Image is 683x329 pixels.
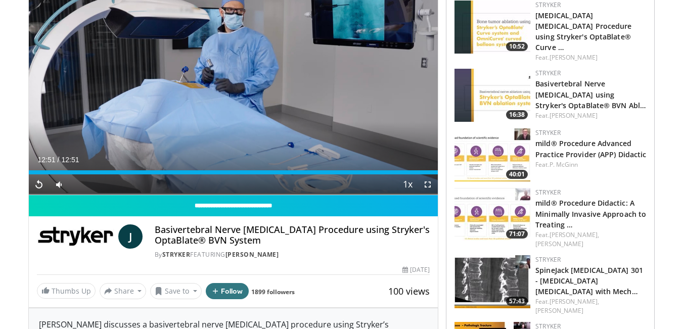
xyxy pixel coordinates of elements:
[37,224,114,249] img: Stryker
[397,174,418,195] button: Playback Rate
[550,53,598,62] a: [PERSON_NAME]
[550,111,598,120] a: [PERSON_NAME]
[535,111,646,120] div: Feat.
[535,11,631,52] a: [MEDICAL_DATA] [MEDICAL_DATA] Procedure using Stryker's OptaBlate® Curve …
[454,128,530,181] a: 40:01
[37,283,96,299] a: Thumbs Up
[535,240,583,248] a: [PERSON_NAME]
[506,42,528,51] span: 10:52
[155,250,430,259] div: By FEATURING
[454,69,530,122] a: 16:38
[454,69,530,122] img: efc84703-49da-46b6-9c7b-376f5723817c.150x105_q85_crop-smart_upscale.jpg
[162,250,191,259] a: Stryker
[454,188,530,241] a: 71:07
[402,265,430,274] div: [DATE]
[535,297,646,315] div: Feat.
[506,110,528,119] span: 16:38
[454,255,530,308] img: 3f71025c-3002-4ac4-b36d-5ce8ecbbdc51.150x105_q85_crop-smart_upscale.jpg
[535,255,561,264] a: Stryker
[535,138,646,159] a: mild® Procedure Advanced Practice Provider (APP) Didactic
[418,174,438,195] button: Fullscreen
[454,128,530,181] img: 4f822da0-6aaa-4e81-8821-7a3c5bb607c6.150x105_q85_crop-smart_upscale.jpg
[535,188,561,197] a: Stryker
[535,160,646,169] div: Feat.
[388,285,430,297] span: 100 views
[535,198,646,229] a: mild® Procedure Didactic: A Minimally Invasive Approach to Treating …
[155,224,430,246] h4: Basivertebral Nerve [MEDICAL_DATA] Procedure using Stryker's OptaBlate® BVN System
[550,297,599,306] a: [PERSON_NAME],
[454,1,530,54] img: 0f0d9d51-420c-42d6-ac87-8f76a25ca2f4.150x105_q85_crop-smart_upscale.jpg
[535,1,561,9] a: Stryker
[454,188,530,241] img: 9d4bc2db-bb55-4b2e-be96-a2b6c3db8f79.150x105_q85_crop-smart_upscale.jpg
[38,156,56,164] span: 12:51
[550,160,578,169] a: P. McGinn
[225,250,279,259] a: [PERSON_NAME]
[206,283,249,299] button: Follow
[535,230,646,249] div: Feat.
[58,156,60,164] span: /
[535,53,646,62] div: Feat.
[150,283,202,299] button: Save to
[506,297,528,306] span: 57:43
[535,79,646,110] a: Basivertebral Nerve [MEDICAL_DATA] using Stryker's OptaBlate® BVN Abl…
[100,283,147,299] button: Share
[29,170,438,174] div: Progress Bar
[550,230,599,239] a: [PERSON_NAME],
[535,306,583,315] a: [PERSON_NAME]
[506,229,528,239] span: 71:07
[61,156,79,164] span: 12:51
[454,1,530,54] a: 10:52
[118,224,143,249] a: J
[535,128,561,137] a: Stryker
[49,174,69,195] button: Mute
[535,69,561,77] a: Stryker
[29,174,49,195] button: Replay
[454,255,530,308] a: 57:43
[535,265,643,296] a: SpineJack [MEDICAL_DATA] 301 - [MEDICAL_DATA] [MEDICAL_DATA] with Mech…
[251,288,295,296] a: 1899 followers
[506,170,528,179] span: 40:01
